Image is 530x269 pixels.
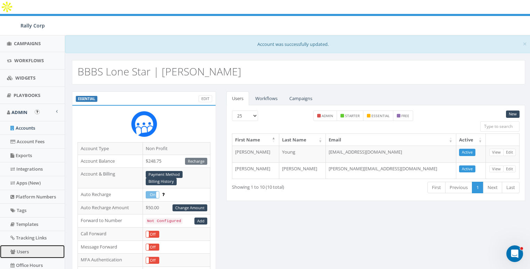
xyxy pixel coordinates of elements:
a: New [506,111,520,118]
td: [PERSON_NAME] [232,162,279,179]
td: $248.75 [143,155,210,168]
td: Forward to Number [78,214,143,228]
span: Playbooks [14,92,40,98]
a: Change Amount [172,204,207,212]
th: First Name: activate to sort column descending [232,134,279,146]
td: [PERSON_NAME] [232,146,279,162]
span: Enable to prevent campaign failure. [162,191,164,197]
span: Workflows [14,57,44,64]
div: OnOff [146,257,159,264]
input: Type to search [480,121,520,132]
td: [PERSON_NAME][EMAIL_ADDRESS][DOMAIN_NAME] [326,162,456,179]
span: Rally Corp [21,22,45,29]
a: Users [226,91,249,106]
td: Account Balance [78,155,143,168]
label: ESSENTIAL [76,96,97,102]
a: Previous [445,182,472,193]
span: × [523,39,527,49]
a: Workflows [250,91,283,106]
th: Active: activate to sort column ascending [456,134,486,146]
a: Edit [503,149,516,156]
a: Add [194,218,207,225]
div: OnOff [146,244,159,251]
th: Last Name: activate to sort column ascending [279,134,326,146]
img: Rally_Corp_Icon_1.png [131,111,157,137]
small: admin [322,113,333,118]
a: Active [459,149,475,156]
td: Message Forward [78,241,143,254]
div: Showing 1 to 10 (10 total) [232,181,346,190]
span: Campaigns [14,40,41,47]
td: MFA Authentication [78,254,143,267]
td: Young [279,146,326,162]
small: free [401,113,409,118]
td: Auto Recharge [78,188,143,201]
th: Email: activate to sort column ascending [326,134,456,146]
h2: BBBS Lone Star | [PERSON_NAME] [78,66,241,77]
a: View [489,149,504,156]
button: Open In-App Guide [35,109,40,114]
small: starter [345,113,360,118]
a: Billing History [146,178,177,185]
td: Auto Recharge Amount [78,201,143,214]
label: Off [146,244,159,250]
a: Campaigns [284,91,318,106]
td: Account Type [78,142,143,155]
td: Call Forward [78,228,143,241]
a: Edit [199,95,212,103]
a: Last [502,182,520,193]
code: Not Configured [146,218,183,224]
a: View [489,165,504,173]
a: 1 [472,182,483,193]
div: OnOff [146,231,159,238]
div: OnOff [146,191,159,198]
td: [EMAIL_ADDRESS][DOMAIN_NAME] [326,146,456,162]
a: Active [459,165,475,173]
a: Payment Method [146,171,183,178]
span: Widgets [15,75,35,81]
iframe: Intercom live chat [506,245,523,262]
small: essential [371,113,390,118]
td: Account & Billing [78,168,143,188]
label: Off [146,231,159,237]
td: Non Profit [143,142,210,155]
td: [PERSON_NAME] [279,162,326,179]
span: Admin [11,109,27,115]
label: On [146,191,159,198]
a: Edit [503,165,516,173]
label: Off [146,257,159,263]
td: $50.00 [143,201,210,214]
a: First [427,182,445,193]
a: Next [483,182,502,193]
button: Close [523,40,527,48]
